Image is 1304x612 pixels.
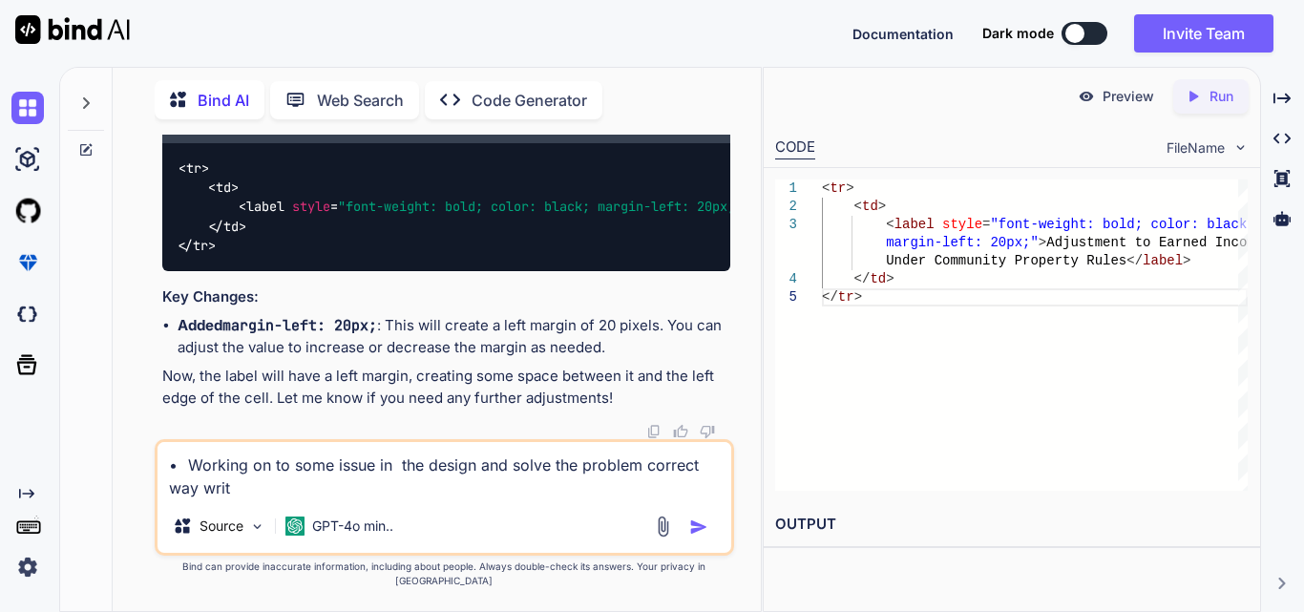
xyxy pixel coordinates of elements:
[846,180,853,196] span: >
[317,89,404,112] p: Web Search
[338,199,743,216] span: "font-weight: bold; color: black; margin-left: 20px;"
[942,217,982,232] span: style
[878,199,886,214] span: >
[162,286,730,308] h3: Key Changes:
[292,199,330,216] span: style
[854,289,862,305] span: >
[11,195,44,227] img: githubLight
[775,270,797,288] div: 4
[11,143,44,176] img: ai-studio
[208,179,239,196] span: < >
[246,199,284,216] span: label
[312,517,393,536] p: GPT-4o min..
[1046,235,1263,250] span: Adjustment to Earned Income
[982,217,990,232] span: =
[854,271,871,286] span: </
[673,424,688,439] img: like
[158,442,731,499] textarea: • Working on to some issue in the design and solve the problem correct way writ
[178,316,377,334] strong: Added
[11,92,44,124] img: chat
[155,559,734,588] p: Bind can provide inaccurate information, including about people. Always double-check its answers....
[11,298,44,330] img: darkCloudIdeIcon
[764,502,1260,547] h2: OUTPUT
[838,289,854,305] span: tr
[886,235,1039,250] span: margin-left: 20px;"
[223,218,239,235] span: td
[222,316,377,335] code: margin-left: 20px;
[1143,253,1183,268] span: label
[1183,253,1190,268] span: >
[1134,14,1273,53] button: Invite Team
[178,315,730,358] li: : This will create a left margin of 20 pixels. You can adjust the value to increase or decrease t...
[886,217,894,232] span: <
[198,89,249,112] p: Bind AI
[775,216,797,234] div: 3
[239,199,750,216] span: < = >
[1232,139,1249,156] img: chevron down
[982,24,1054,43] span: Dark mode
[162,366,730,409] p: Now, the label will have a left margin, creating some space between it and the left edge of the c...
[472,89,587,112] p: Code Generator
[1167,138,1225,158] span: FileName
[775,288,797,306] div: 5
[886,271,894,286] span: >
[830,180,846,196] span: tr
[652,516,674,538] img: attachment
[894,217,935,232] span: label
[852,26,954,42] span: Documentation
[822,180,830,196] span: <
[689,517,708,537] img: icon
[990,217,1254,232] span: "font-weight: bold; color: black;
[1126,253,1143,268] span: </
[285,517,305,536] img: GPT-4o mini
[822,289,838,305] span: </
[775,198,797,216] div: 2
[249,518,265,535] img: Pick Models
[200,517,243,536] p: Source
[700,424,715,439] img: dislike
[186,159,201,177] span: tr
[179,159,209,177] span: < >
[208,218,246,235] span: </ >
[870,271,886,286] span: td
[216,179,231,196] span: td
[1039,235,1046,250] span: >
[11,551,44,583] img: settings
[646,424,662,439] img: copy
[1103,87,1154,106] p: Preview
[775,137,815,159] div: CODE
[11,246,44,279] img: premium
[775,179,797,198] div: 1
[886,253,1126,268] span: Under Community Property Rules
[178,158,1254,256] code: Adjustment to Earned Income Under Community Property Rules
[15,15,130,44] img: Bind AI
[178,238,216,255] span: </ >
[193,238,208,255] span: tr
[862,199,878,214] span: td
[1209,87,1233,106] p: Run
[854,199,862,214] span: <
[852,24,954,44] button: Documentation
[1078,88,1095,105] img: preview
